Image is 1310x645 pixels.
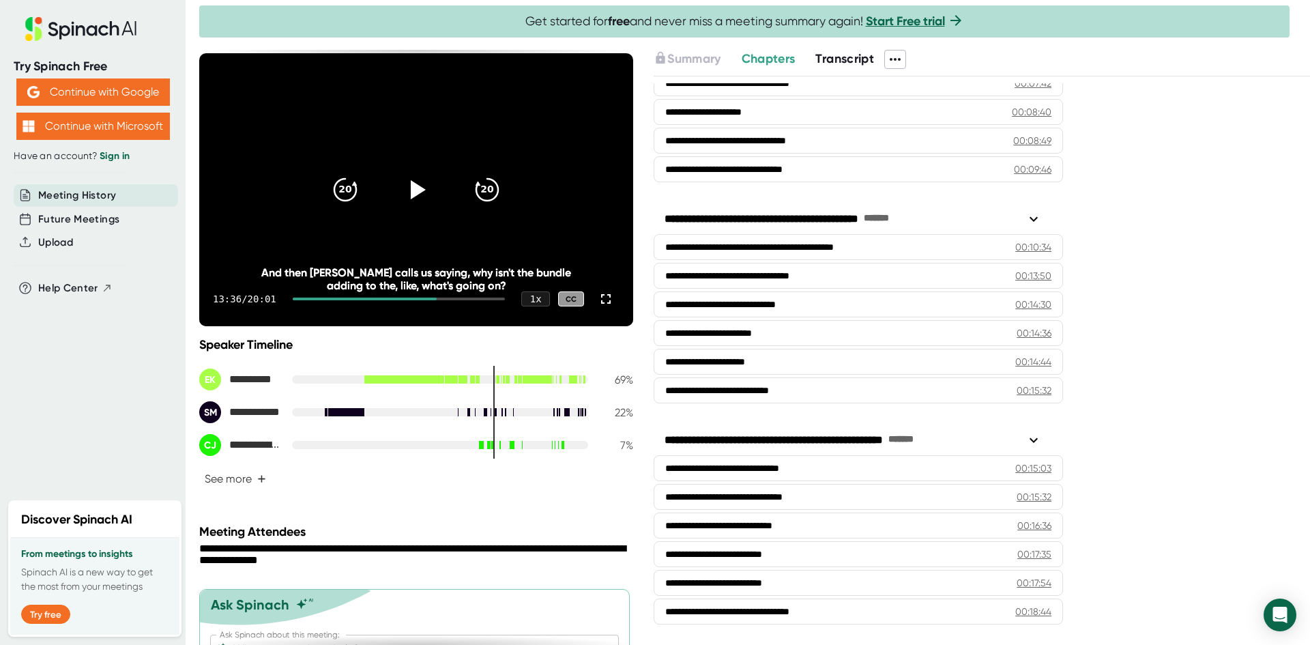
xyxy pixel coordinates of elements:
[21,605,70,624] button: Try free
[599,373,633,386] div: 69 %
[1264,599,1296,631] div: Open Intercom Messenger
[1013,134,1051,147] div: 00:08:49
[16,78,170,106] button: Continue with Google
[742,50,796,68] button: Chapters
[815,50,874,68] button: Transcript
[14,150,172,162] div: Have an account?
[866,14,945,29] a: Start Free trial
[199,401,281,423] div: Shari Morris
[199,337,633,352] div: Speaker Timeline
[1015,269,1051,283] div: 00:13:50
[521,291,550,306] div: 1 x
[742,51,796,66] span: Chapters
[1012,105,1051,119] div: 00:08:40
[654,50,741,69] div: Upgrade to access
[1017,576,1051,590] div: 00:17:54
[599,439,633,452] div: 7 %
[38,212,119,227] button: Future Meetings
[525,14,964,29] span: Get started for and never miss a meeting summary again!
[1017,326,1051,340] div: 00:14:36
[38,281,113,296] button: Help Center
[21,565,169,594] p: Spinach AI is a new way to get the most from your meetings
[608,14,630,29] b: free
[815,51,874,66] span: Transcript
[199,467,272,491] button: See more+
[199,369,221,390] div: EK
[1015,298,1051,311] div: 00:14:30
[257,474,266,485] span: +
[654,50,720,68] button: Summary
[558,291,584,307] div: CC
[1017,490,1051,504] div: 00:15:32
[667,51,720,66] span: Summary
[1015,461,1051,475] div: 00:15:03
[211,597,289,613] div: Ask Spinach
[16,113,170,140] button: Continue with Microsoft
[21,511,132,529] h2: Discover Spinach AI
[38,281,98,296] span: Help Center
[599,406,633,419] div: 22 %
[1015,76,1051,90] div: 00:07:42
[100,150,130,162] a: Sign in
[1014,162,1051,176] div: 00:09:46
[14,59,172,74] div: Try Spinach Free
[38,235,73,250] button: Upload
[199,524,637,539] div: Meeting Attendees
[1015,240,1051,254] div: 00:10:34
[213,293,276,304] div: 13:36 / 20:01
[199,434,221,456] div: CJ
[243,266,590,292] div: And then [PERSON_NAME] calls us saying, why isn't the bundle adding to the, like, what's going on?
[27,86,40,98] img: Aehbyd4JwY73AAAAAElFTkSuQmCC
[1015,355,1051,369] div: 00:14:44
[21,549,169,560] h3: From meetings to insights
[1017,547,1051,561] div: 00:17:35
[199,369,281,390] div: Edmond Kim
[1017,519,1051,532] div: 00:16:36
[38,188,116,203] button: Meeting History
[199,401,221,423] div: SM
[1017,384,1051,397] div: 00:15:32
[1015,605,1051,618] div: 00:18:44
